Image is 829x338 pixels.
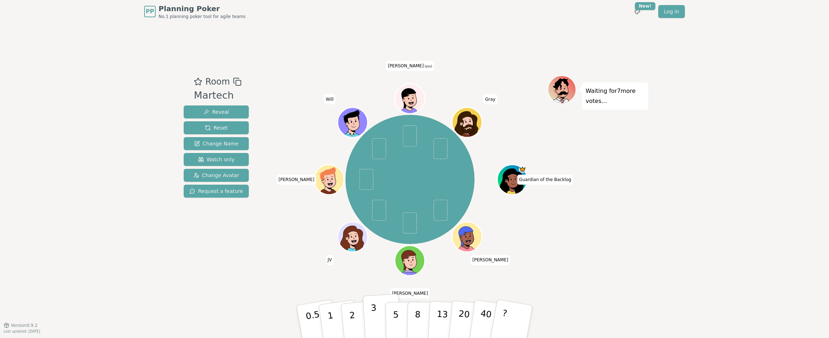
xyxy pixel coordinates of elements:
span: Request a feature [189,188,243,195]
button: New! [631,5,644,18]
span: (you) [424,65,432,68]
span: Change Name [194,140,238,147]
span: Watch only [198,156,235,163]
button: Watch only [184,153,249,166]
button: Change Name [184,137,249,150]
button: Version0.9.2 [4,323,38,328]
button: Click to change your avatar [396,85,424,113]
span: Reset [205,124,228,131]
span: Click to change your name [471,255,510,265]
span: Guardian of the Backlog is the host [519,166,527,173]
span: No.1 planning poker tool for agile teams [159,14,246,19]
p: Waiting for 7 more votes... [586,86,645,106]
a: Log in [658,5,685,18]
span: Last updated: [DATE] [4,329,40,333]
span: Click to change your name [386,61,434,71]
button: Reset [184,121,249,134]
span: Planning Poker [159,4,246,14]
span: Click to change your name [326,255,334,265]
button: Reveal [184,105,249,118]
span: Version 0.9.2 [11,323,38,328]
span: Reveal [203,108,229,116]
span: PP [146,7,154,16]
span: Click to change your name [390,288,430,298]
span: Room [205,75,230,88]
span: Click to change your name [484,94,498,104]
button: Change Avatar [184,169,249,182]
a: PPPlanning PokerNo.1 planning poker tool for agile teams [144,4,246,19]
span: Click to change your name [324,94,335,104]
div: Martech [194,88,241,103]
span: Click to change your name [517,175,573,185]
button: Add as favourite [194,75,202,88]
span: Change Avatar [193,172,239,179]
button: Request a feature [184,185,249,198]
div: New! [635,2,655,10]
span: Click to change your name [277,175,316,185]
